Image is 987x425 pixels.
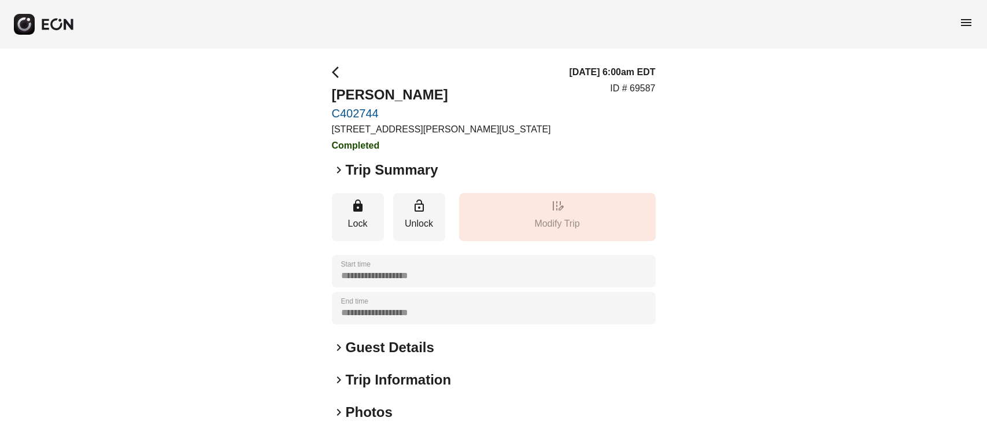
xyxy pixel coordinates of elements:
[332,193,384,241] button: Lock
[332,123,551,136] p: [STREET_ADDRESS][PERSON_NAME][US_STATE]
[959,16,973,29] span: menu
[332,65,346,79] span: arrow_back_ios
[332,163,346,177] span: keyboard_arrow_right
[332,405,346,419] span: keyboard_arrow_right
[346,403,393,422] h2: Photos
[610,82,655,95] p: ID # 69587
[399,217,439,231] p: Unlock
[332,341,346,354] span: keyboard_arrow_right
[412,199,426,213] span: lock_open
[393,193,445,241] button: Unlock
[346,338,434,357] h2: Guest Details
[351,199,365,213] span: lock
[338,217,378,231] p: Lock
[346,371,452,389] h2: Trip Information
[332,86,551,104] h2: [PERSON_NAME]
[332,373,346,387] span: keyboard_arrow_right
[569,65,655,79] h3: [DATE] 6:00am EDT
[332,139,551,153] h3: Completed
[332,106,551,120] a: C402744
[346,161,438,179] h2: Trip Summary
